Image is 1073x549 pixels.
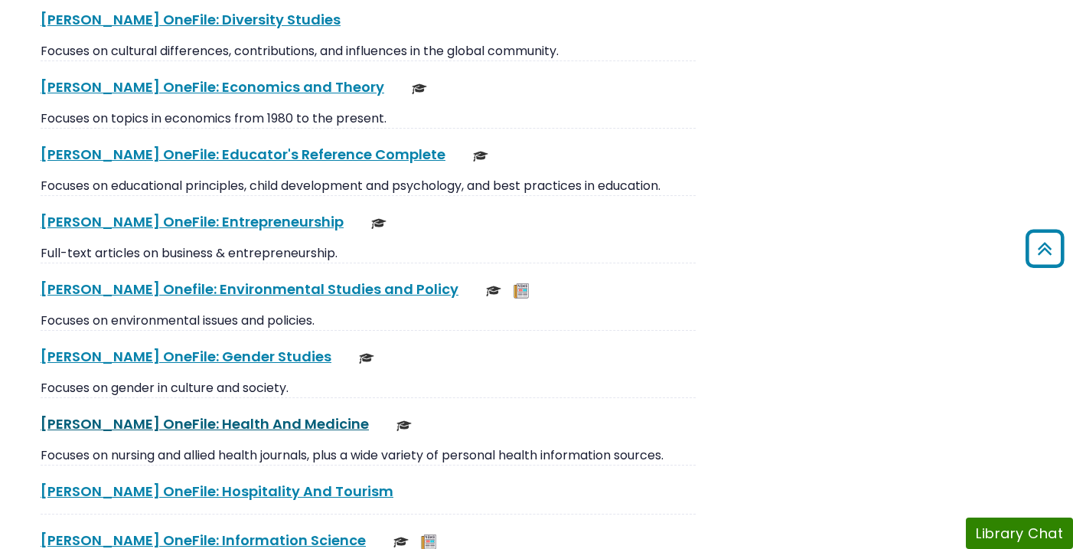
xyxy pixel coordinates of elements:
[412,81,427,96] img: Scholarly or Peer Reviewed
[41,446,696,465] p: Focuses on nursing and allied health journals, plus a wide variety of personal health information...
[966,518,1073,549] button: Library Chat
[359,351,374,366] img: Scholarly or Peer Reviewed
[41,10,341,29] a: [PERSON_NAME] OneFile: Diversity Studies
[41,482,393,501] a: [PERSON_NAME] OneFile: Hospitality And Tourism
[41,42,696,60] p: Focuses on cultural differences, contributions, and influences in the global community.
[41,347,331,366] a: [PERSON_NAME] OneFile: Gender Studies
[41,77,384,96] a: [PERSON_NAME] OneFile: Economics and Theory
[473,149,488,164] img: Scholarly or Peer Reviewed
[41,145,445,164] a: [PERSON_NAME] OneFile: Educator's Reference Complete
[486,283,501,299] img: Scholarly or Peer Reviewed
[41,379,696,397] p: Focuses on gender in culture and society.
[41,244,696,263] p: Full-text articles on business & entrepreneurship.
[371,216,386,231] img: Scholarly or Peer Reviewed
[1020,236,1069,261] a: Back to Top
[41,177,696,195] p: Focuses on educational principles, child development and psychology, and best practices in educat...
[41,414,369,433] a: [PERSON_NAME] OneFile: Health And Medicine
[41,312,696,330] p: Focuses on environmental issues and policies.
[41,212,344,231] a: [PERSON_NAME] OneFile: Entrepreneurship
[514,283,529,299] img: Newspapers
[41,109,696,128] p: Focuses on topics in economics from 1980 to the present.
[41,279,458,299] a: [PERSON_NAME] Onefile: Environmental Studies and Policy
[396,418,412,433] img: Scholarly or Peer Reviewed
